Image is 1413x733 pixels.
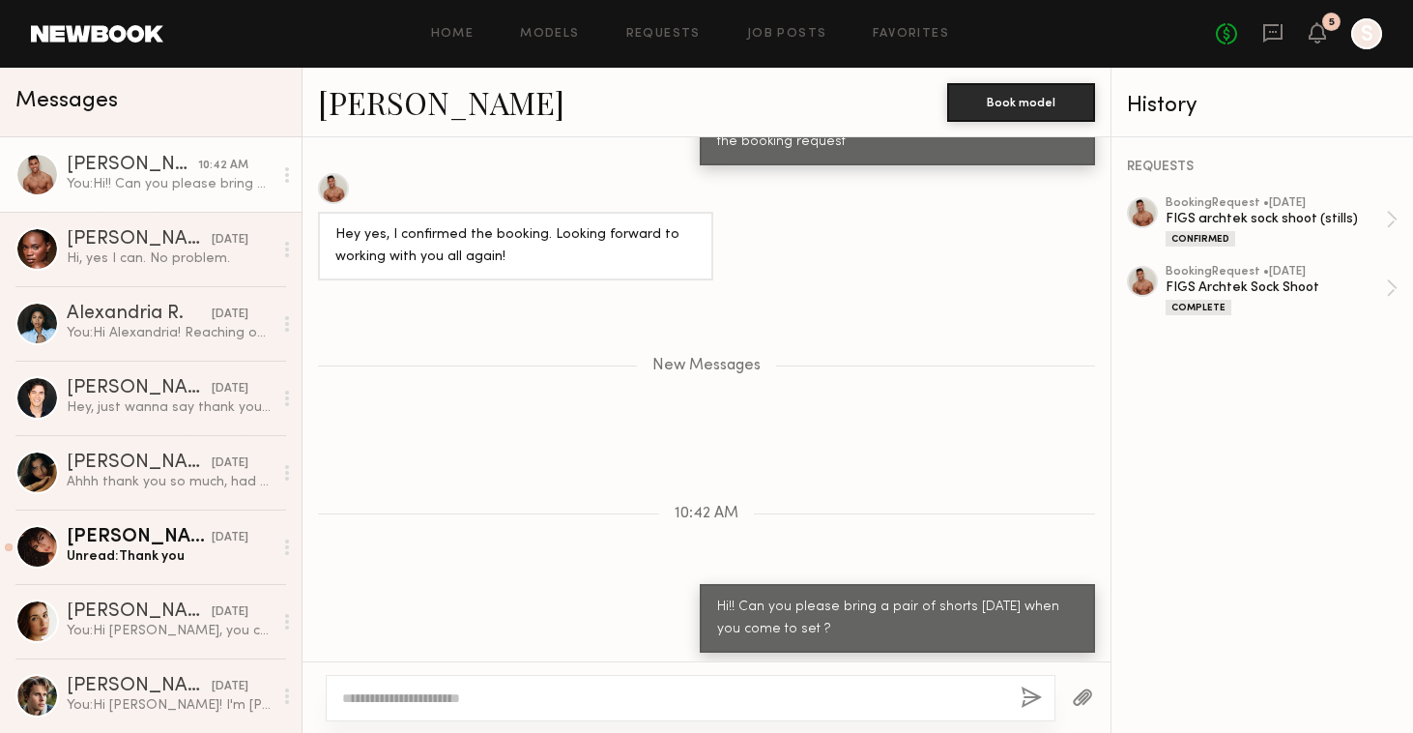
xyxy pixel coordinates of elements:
[675,506,738,522] span: 10:42 AM
[67,454,212,473] div: [PERSON_NAME]
[67,156,198,175] div: [PERSON_NAME]
[1166,231,1235,247] div: Confirmed
[67,398,273,417] div: Hey, just wanna say thank you so much for booking me, and I really enjoyed working with all of you😊
[15,90,118,112] span: Messages
[67,305,212,324] div: Alexandria R.
[1166,300,1231,315] div: Complete
[873,28,949,41] a: Favorites
[67,473,273,491] div: Ahhh thank you so much, had tons of fun!! :))
[1166,279,1386,297] div: FIGS Archtek Sock Shoot
[198,157,248,175] div: 10:42 AM
[67,379,212,398] div: [PERSON_NAME]
[747,28,827,41] a: Job Posts
[67,696,273,715] div: You: Hi [PERSON_NAME]! I'm [PERSON_NAME], the production coordinator over at FIGS ([DOMAIN_NAME]....
[1166,197,1386,210] div: booking Request • [DATE]
[212,231,248,249] div: [DATE]
[1166,266,1398,315] a: bookingRequest •[DATE]FIGS Archtek Sock ShootComplete
[212,603,248,622] div: [DATE]
[67,249,273,268] div: Hi, yes I can. No problem.
[520,28,579,41] a: Models
[1166,266,1386,279] div: booking Request • [DATE]
[717,597,1078,641] div: Hi!! Can you please bring a pair of shorts [DATE] when you come to set ?
[67,528,212,547] div: [PERSON_NAME]
[67,175,273,193] div: You: Hi!! Can you please bring a pair of shorts [DATE] when you come to set ?
[947,83,1095,122] button: Book model
[67,602,212,622] div: [PERSON_NAME]
[67,230,212,249] div: [PERSON_NAME]
[67,622,273,640] div: You: Hi [PERSON_NAME], you can release. Thanks for holding!
[431,28,475,41] a: Home
[335,224,696,269] div: Hey yes, I confirmed the booking. Looking forward to working with you all again!
[318,81,564,123] a: [PERSON_NAME]
[1166,210,1386,228] div: FIGS archtek sock shoot (stills)
[212,678,248,696] div: [DATE]
[626,28,701,41] a: Requests
[1329,17,1335,28] div: 5
[947,93,1095,109] a: Book model
[212,454,248,473] div: [DATE]
[1127,95,1398,117] div: History
[1127,161,1398,174] div: REQUESTS
[67,547,273,566] div: Unread: Thank you
[212,306,248,324] div: [DATE]
[212,529,248,547] div: [DATE]
[652,358,761,374] span: New Messages
[1166,197,1398,247] a: bookingRequest •[DATE]FIGS archtek sock shoot (stills)Confirmed
[212,380,248,398] div: [DATE]
[67,324,273,342] div: You: Hi Alexandria! Reaching out again here to see if you'd be available for an upcoming FIGS sho...
[1351,18,1382,49] a: S
[67,677,212,696] div: [PERSON_NAME]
